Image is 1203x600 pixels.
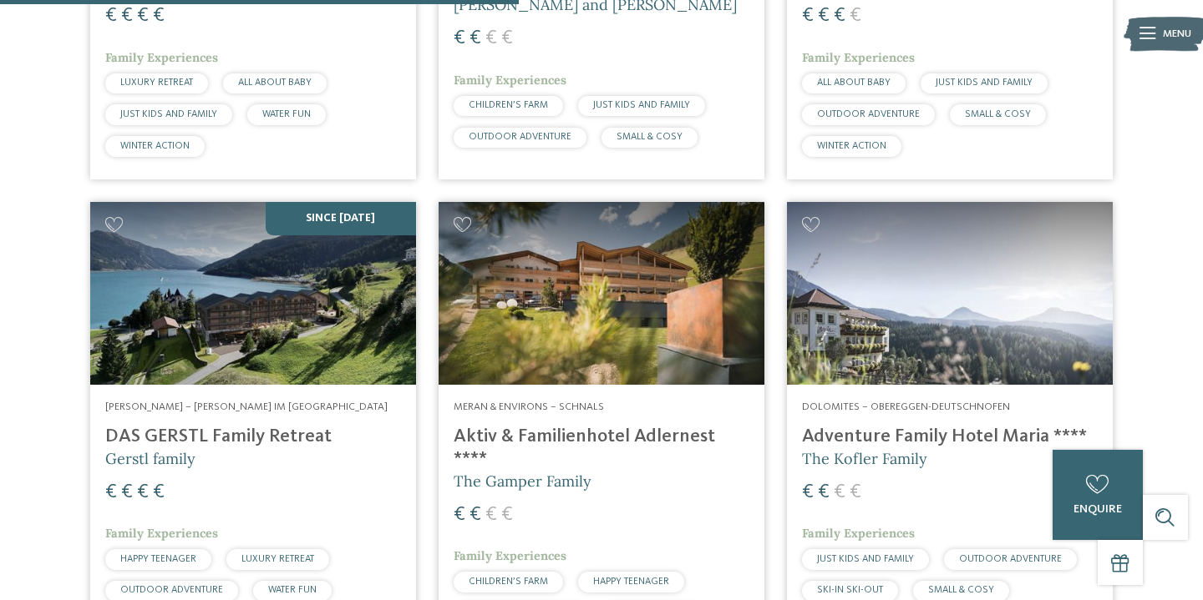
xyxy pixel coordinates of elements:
span: Dolomites – Obereggen-Deutschnofen [802,401,1010,412]
span: € [121,482,133,502]
span: WINTER ACTION [120,141,190,151]
span: JUST KIDS AND FAMILY [936,78,1033,88]
span: WINTER ACTION [817,141,886,151]
span: € [485,28,497,48]
span: € [153,6,165,26]
span: JUST KIDS AND FAMILY [593,100,690,110]
span: € [121,6,133,26]
span: CHILDREN’S FARM [469,577,548,587]
h4: Aktiv & Familienhotel Adlernest **** [454,426,749,471]
span: OUTDOOR ADVENTURE [959,554,1062,564]
span: € [153,482,165,502]
span: Gerstl family [105,449,195,468]
span: JUST KIDS AND FAMILY [120,109,217,119]
span: € [818,482,830,502]
span: € [834,482,845,502]
span: ALL ABOUT BABY [238,78,312,88]
span: ALL ABOUT BABY [817,78,891,88]
span: WATER FUN [268,585,317,595]
span: SMALL & COSY [617,132,683,142]
span: € [454,28,465,48]
h4: DAS GERSTL Family Retreat [105,426,401,448]
span: OUTDOOR ADVENTURE [120,585,223,595]
span: € [802,482,814,502]
span: LUXURY RETREAT [120,78,193,88]
span: Family Experiences [802,526,915,541]
span: enquire [1074,503,1122,515]
span: € [501,28,513,48]
span: JUST KIDS AND FAMILY [817,554,914,564]
span: Family Experiences [454,548,566,563]
span: € [850,6,861,26]
span: € [485,505,497,525]
span: € [137,482,149,502]
span: Family Experiences [105,50,218,65]
span: € [501,505,513,525]
span: € [470,505,481,525]
span: The Kofler Family [802,449,927,468]
span: € [834,6,845,26]
span: HAPPY TEENAGER [593,577,669,587]
span: Family Experiences [105,526,218,541]
span: € [818,6,830,26]
a: enquire [1053,450,1143,540]
span: SKI-IN SKI-OUT [817,585,883,595]
span: SMALL & COSY [965,109,1031,119]
img: Looking for family hotels? Find the best ones here! [90,202,416,385]
span: € [454,505,465,525]
img: Aktiv & Familienhotel Adlernest **** [439,202,764,385]
span: € [470,28,481,48]
span: € [137,6,149,26]
span: OUTDOOR ADVENTURE [817,109,920,119]
img: Adventure Family Hotel Maria **** [787,202,1113,385]
span: Family Experiences [802,50,915,65]
h4: Adventure Family Hotel Maria **** [802,426,1098,448]
span: LUXURY RETREAT [241,554,314,564]
span: € [850,482,861,502]
span: HAPPY TEENAGER [120,554,196,564]
span: OUTDOOR ADVENTURE [469,132,571,142]
span: € [802,6,814,26]
span: WATER FUN [262,109,311,119]
span: € [105,6,117,26]
span: The Gamper Family [454,471,591,491]
span: SMALL & COSY [928,585,994,595]
span: CHILDREN’S FARM [469,100,548,110]
span: € [105,482,117,502]
span: [PERSON_NAME] – [PERSON_NAME] im [GEOGRAPHIC_DATA] [105,401,388,412]
span: Meran & Environs – Schnals [454,401,604,412]
span: Family Experiences [454,73,566,88]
